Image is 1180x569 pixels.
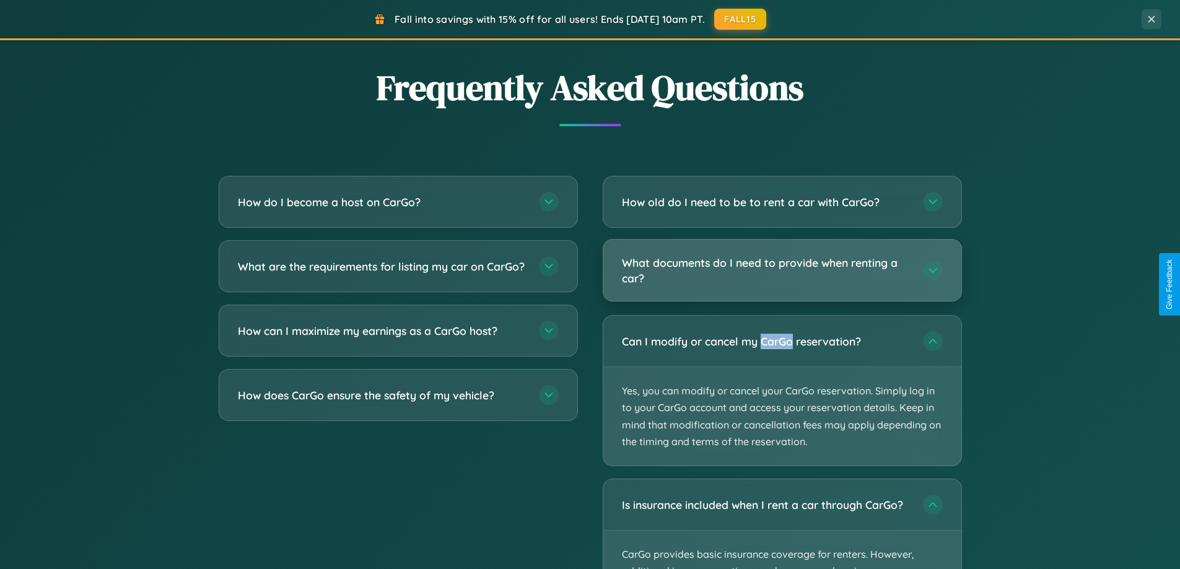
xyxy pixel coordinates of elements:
button: FALL15 [714,9,766,30]
h3: How can I maximize my earnings as a CarGo host? [238,323,527,339]
h3: What documents do I need to provide when renting a car? [622,255,911,285]
h2: Frequently Asked Questions [219,64,962,111]
p: Yes, you can modify or cancel your CarGo reservation. Simply log in to your CarGo account and acc... [603,367,961,466]
h3: How do I become a host on CarGo? [238,194,527,210]
h3: Is insurance included when I rent a car through CarGo? [622,497,911,513]
h3: Can I modify or cancel my CarGo reservation? [622,334,911,349]
h3: How old do I need to be to rent a car with CarGo? [622,194,911,210]
h3: What are the requirements for listing my car on CarGo? [238,259,527,274]
span: Fall into savings with 15% off for all users! Ends [DATE] 10am PT. [395,13,705,25]
div: Give Feedback [1165,259,1174,310]
h3: How does CarGo ensure the safety of my vehicle? [238,388,527,403]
